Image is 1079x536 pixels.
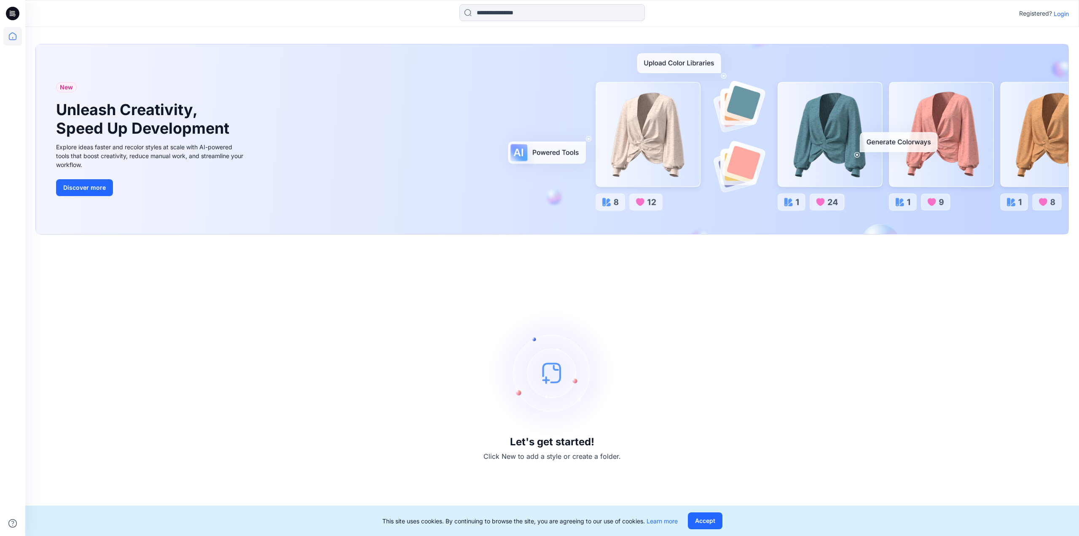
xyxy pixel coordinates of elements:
[56,179,113,196] button: Discover more
[56,179,246,196] a: Discover more
[56,143,246,169] div: Explore ideas faster and recolor styles at scale with AI-powered tools that boost creativity, red...
[647,517,678,525] a: Learn more
[1054,9,1069,18] p: Login
[510,436,594,448] h3: Let's get started!
[56,101,233,137] h1: Unleash Creativity, Speed Up Development
[1019,8,1052,19] p: Registered?
[60,82,73,92] span: New
[483,451,621,461] p: Click New to add a style or create a folder.
[382,517,678,525] p: This site uses cookies. By continuing to browse the site, you are agreeing to our use of cookies.
[688,512,722,529] button: Accept
[489,310,615,436] img: empty-state-image.svg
